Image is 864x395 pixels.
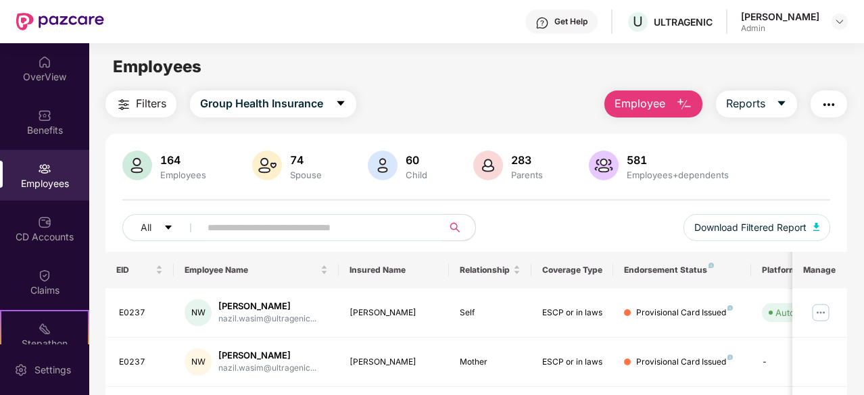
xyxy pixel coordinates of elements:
div: Stepathon [1,337,88,350]
div: Platform Status [762,265,836,275]
img: svg+xml;base64,PHN2ZyBpZD0iRHJvcGRvd24tMzJ4MzIiIHhtbG5zPSJodHRwOi8vd3d3LnczLm9yZy8yMDAwL3N2ZyIgd2... [834,16,845,27]
button: Employee [604,90,702,117]
span: Filters [136,95,166,112]
div: Parents [508,169,546,180]
div: 74 [287,153,325,167]
div: Spouse [287,169,325,180]
th: Coverage Type [531,252,614,288]
span: Relationship [460,265,510,275]
img: svg+xml;base64,PHN2ZyBpZD0iRW1wbG95ZWVzIiB4bWxucz0iaHR0cDovL3d3dy53My5vcmcvMjAwMC9zdmciIHdpZHRoPS... [38,162,51,176]
button: Filters [105,90,176,117]
div: [PERSON_NAME] [350,356,438,369]
img: svg+xml;base64,PHN2ZyB4bWxucz0iaHR0cDovL3d3dy53My5vcmcvMjAwMC9zdmciIHdpZHRoPSI4IiBoZWlnaHQ9IjgiIH... [709,263,714,268]
span: U [633,14,643,30]
div: Endorsement Status [624,265,740,275]
div: E0237 [119,307,164,319]
td: - [751,338,847,387]
img: svg+xml;base64,PHN2ZyB4bWxucz0iaHR0cDovL3d3dy53My5vcmcvMjAwMC9zdmciIHdpZHRoPSIyMSIgaGVpZ2h0PSIyMC... [38,322,51,336]
div: Employees+dependents [624,169,731,180]
div: Self [460,307,521,319]
img: svg+xml;base64,PHN2ZyB4bWxucz0iaHR0cDovL3d3dy53My5vcmcvMjAwMC9zdmciIHhtbG5zOnhsaW5rPSJodHRwOi8vd3... [813,223,820,231]
span: search [442,222,469,233]
div: [PERSON_NAME] [350,307,438,319]
span: Employee [615,95,665,112]
div: Get Help [554,16,587,27]
span: Group Health Insurance [200,95,323,112]
button: Download Filtered Report [683,214,831,241]
div: NW [185,299,212,326]
div: NW [185,348,212,375]
th: Insured Name [339,252,449,288]
span: EID [116,265,153,275]
span: caret-down [164,223,173,234]
th: Employee Name [174,252,339,288]
img: svg+xml;base64,PHN2ZyB4bWxucz0iaHR0cDovL3d3dy53My5vcmcvMjAwMC9zdmciIHhtbG5zOnhsaW5rPSJodHRwOi8vd3... [473,151,503,180]
div: [PERSON_NAME] [741,10,819,23]
span: Download Filtered Report [694,220,807,235]
div: 581 [624,153,731,167]
img: svg+xml;base64,PHN2ZyBpZD0iU2V0dGluZy0yMHgyMCIgeG1sbnM9Imh0dHA6Ly93d3cudzMub3JnLzIwMDAvc3ZnIiB3aW... [14,363,28,377]
div: 283 [508,153,546,167]
div: E0237 [119,356,164,369]
span: caret-down [776,98,787,110]
div: Mother [460,356,521,369]
div: 164 [158,153,209,167]
button: Allcaret-down [122,214,205,241]
div: Auto Verified [775,306,830,319]
span: Reports [726,95,765,112]
img: manageButton [810,302,832,323]
div: 60 [403,153,430,167]
button: Group Health Insurancecaret-down [190,90,356,117]
div: Provisional Card Issued [636,307,733,319]
div: Child [403,169,430,180]
div: [PERSON_NAME] [218,300,316,313]
th: Manage [792,252,847,288]
img: svg+xml;base64,PHN2ZyB4bWxucz0iaHR0cDovL3d3dy53My5vcmcvMjAwMC9zdmciIHhtbG5zOnhsaW5rPSJodHRwOi8vd3... [589,151,619,180]
img: svg+xml;base64,PHN2ZyBpZD0iQ2xhaW0iIHhtbG5zPSJodHRwOi8vd3d3LnczLm9yZy8yMDAwL3N2ZyIgd2lkdGg9IjIwIi... [38,269,51,282]
img: svg+xml;base64,PHN2ZyB4bWxucz0iaHR0cDovL3d3dy53My5vcmcvMjAwMC9zdmciIHdpZHRoPSI4IiBoZWlnaHQ9IjgiIH... [727,305,733,311]
img: svg+xml;base64,PHN2ZyB4bWxucz0iaHR0cDovL3d3dy53My5vcmcvMjAwMC9zdmciIHdpZHRoPSIyNCIgaGVpZ2h0PSIyNC... [116,97,132,113]
th: EID [105,252,174,288]
div: ESCP or in laws [542,307,603,319]
img: svg+xml;base64,PHN2ZyB4bWxucz0iaHR0cDovL3d3dy53My5vcmcvMjAwMC9zdmciIHhtbG5zOnhsaW5rPSJodHRwOi8vd3... [676,97,692,113]
div: ULTRAGENIC [654,16,713,28]
img: svg+xml;base64,PHN2ZyB4bWxucz0iaHR0cDovL3d3dy53My5vcmcvMjAwMC9zdmciIHhtbG5zOnhsaW5rPSJodHRwOi8vd3... [122,151,152,180]
span: All [141,220,151,235]
div: nazil.wasim@ultragenic... [218,362,316,375]
img: svg+xml;base64,PHN2ZyB4bWxucz0iaHR0cDovL3d3dy53My5vcmcvMjAwMC9zdmciIHdpZHRoPSIyNCIgaGVpZ2h0PSIyNC... [821,97,837,113]
img: svg+xml;base64,PHN2ZyBpZD0iSGVscC0zMngzMiIgeG1sbnM9Imh0dHA6Ly93d3cudzMub3JnLzIwMDAvc3ZnIiB3aWR0aD... [535,16,549,30]
img: svg+xml;base64,PHN2ZyB4bWxucz0iaHR0cDovL3d3dy53My5vcmcvMjAwMC9zdmciIHhtbG5zOnhsaW5rPSJodHRwOi8vd3... [368,151,398,180]
span: caret-down [335,98,346,110]
span: Employee Name [185,265,318,275]
div: [PERSON_NAME] [218,349,316,362]
img: New Pazcare Logo [16,13,104,30]
img: svg+xml;base64,PHN2ZyB4bWxucz0iaHR0cDovL3d3dy53My5vcmcvMjAwMC9zdmciIHdpZHRoPSI4IiBoZWlnaHQ9IjgiIH... [727,354,733,360]
img: svg+xml;base64,PHN2ZyBpZD0iQ0RfQWNjb3VudHMiIGRhdGEtbmFtZT0iQ0QgQWNjb3VudHMiIHhtbG5zPSJodHRwOi8vd3... [38,215,51,229]
th: Relationship [449,252,531,288]
div: Employees [158,169,209,180]
div: Provisional Card Issued [636,356,733,369]
div: ESCP or in laws [542,356,603,369]
button: Reportscaret-down [716,90,797,117]
div: Settings [30,363,75,377]
img: svg+xml;base64,PHN2ZyBpZD0iSG9tZSIgeG1sbnM9Imh0dHA6Ly93d3cudzMub3JnLzIwMDAvc3ZnIiB3aWR0aD0iMjAiIG... [38,55,51,69]
div: Admin [741,23,819,34]
span: Employees [113,57,201,76]
button: search [442,214,476,241]
div: nazil.wasim@ultragenic... [218,313,316,325]
img: svg+xml;base64,PHN2ZyB4bWxucz0iaHR0cDovL3d3dy53My5vcmcvMjAwMC9zdmciIHhtbG5zOnhsaW5rPSJodHRwOi8vd3... [252,151,282,180]
img: svg+xml;base64,PHN2ZyBpZD0iQmVuZWZpdHMiIHhtbG5zPSJodHRwOi8vd3d3LnczLm9yZy8yMDAwL3N2ZyIgd2lkdGg9Ij... [38,109,51,122]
